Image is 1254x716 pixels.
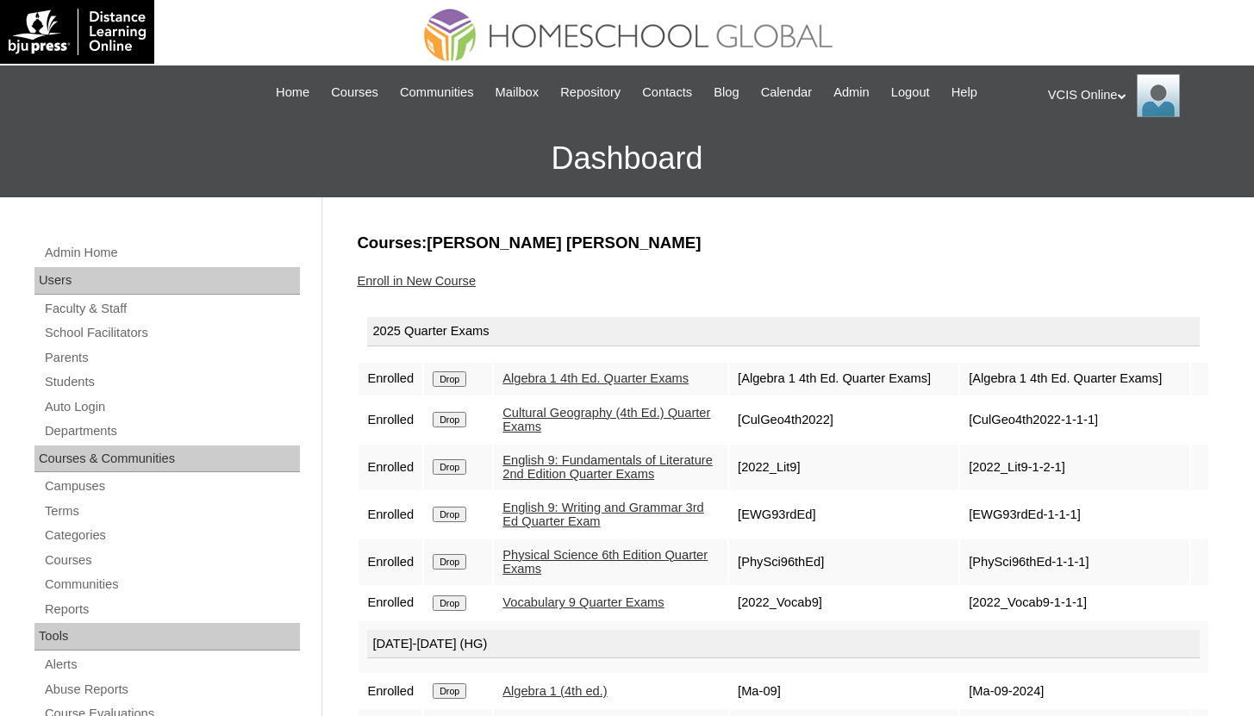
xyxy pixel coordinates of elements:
[391,83,483,103] a: Communities
[357,274,476,288] a: Enroll in New Course
[357,232,1210,254] h3: Courses:[PERSON_NAME] [PERSON_NAME]
[560,83,621,103] span: Repository
[9,9,146,55] img: logo-white.png
[729,363,958,395] td: [Algebra 1 4th Ed. Quarter Exams]
[433,371,466,387] input: Drop
[34,445,300,473] div: Courses & Communities
[9,120,1245,197] h3: Dashboard
[825,83,878,103] a: Admin
[833,83,870,103] span: Admin
[729,492,958,538] td: [EWG93rdEd]
[502,371,689,385] a: Algebra 1 4th Ed. Quarter Exams
[502,406,710,434] a: Cultural Geography (4th Ed.) Quarter Exams
[502,501,704,529] a: English 9: Writing and Grammar 3rd Ed Quarter Exam
[496,83,540,103] span: Mailbox
[943,83,986,103] a: Help
[633,83,701,103] a: Contacts
[359,363,422,395] td: Enrolled
[502,453,713,482] a: English 9: Fundamentals of Literature 2nd Edition Quarter Exams
[1137,74,1180,117] img: VCIS Online Admin
[34,267,300,295] div: Users
[43,322,300,344] a: School Facilitators
[729,445,958,490] td: [2022_Lit9]
[43,347,300,369] a: Parents
[433,412,466,427] input: Drop
[552,83,629,103] a: Repository
[43,396,300,418] a: Auto Login
[433,595,466,611] input: Drop
[729,675,958,707] td: [Ma-09]
[729,539,958,585] td: [PhySci96thEd]
[359,492,422,538] td: Enrolled
[34,623,300,651] div: Tools
[714,83,739,103] span: Blog
[359,675,422,707] td: Enrolled
[729,397,958,443] td: [CulGeo4th2022]
[43,298,300,320] a: Faculty & Staff
[43,550,300,571] a: Courses
[752,83,820,103] a: Calendar
[891,83,930,103] span: Logout
[43,476,300,497] a: Campuses
[960,445,1189,490] td: [2022_Lit9-1-2-1]
[960,363,1189,395] td: [Algebra 1 4th Ed. Quarter Exams]
[960,587,1189,619] td: [2022_Vocab9-1-1-1]
[43,574,300,595] a: Communities
[367,317,1200,346] div: 2025 Quarter Exams
[951,83,977,103] span: Help
[433,507,466,522] input: Drop
[960,492,1189,538] td: [EWG93rdEd-1-1-1]
[642,83,692,103] span: Contacts
[502,684,607,698] a: Algebra 1 (4th ed.)
[729,587,958,619] td: [2022_Vocab9]
[705,83,747,103] a: Blog
[761,83,812,103] span: Calendar
[433,683,466,699] input: Drop
[359,445,422,490] td: Enrolled
[322,83,387,103] a: Courses
[43,525,300,546] a: Categories
[359,539,422,585] td: Enrolled
[1048,74,1237,117] div: VCIS Online
[43,371,300,393] a: Students
[433,459,466,475] input: Drop
[367,630,1200,659] div: [DATE]-[DATE] (HG)
[43,242,300,264] a: Admin Home
[960,675,1189,707] td: [Ma-09-2024]
[331,83,378,103] span: Courses
[43,599,300,620] a: Reports
[960,539,1189,585] td: [PhySci96thEd-1-1-1]
[43,420,300,442] a: Departments
[276,83,309,103] span: Home
[359,397,422,443] td: Enrolled
[960,397,1189,443] td: [CulGeo4th2022-1-1-1]
[267,83,318,103] a: Home
[43,679,300,700] a: Abuse Reports
[43,654,300,676] a: Alerts
[502,595,664,609] a: Vocabulary 9 Quarter Exams
[502,548,708,576] a: Physical Science 6th Edition Quarter Exams
[487,83,548,103] a: Mailbox
[400,83,474,103] span: Communities
[433,554,466,570] input: Drop
[359,587,422,619] td: Enrolled
[883,83,939,103] a: Logout
[43,501,300,522] a: Terms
